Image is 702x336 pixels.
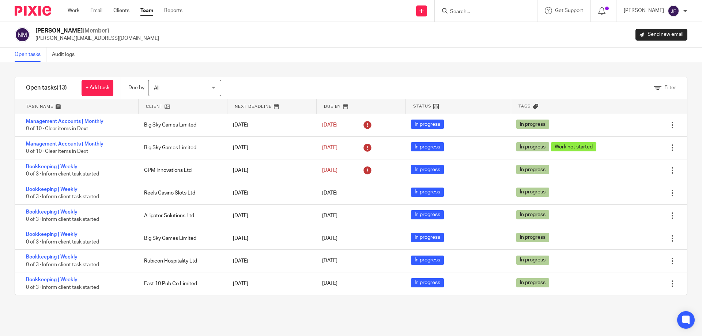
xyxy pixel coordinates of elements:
span: 0 of 3 · Inform client task started [26,171,99,177]
a: Bookkeeping | Weekly [26,164,78,169]
span: In progress [516,233,549,242]
p: [PERSON_NAME] [624,7,664,14]
a: Open tasks [15,48,46,62]
span: In progress [411,165,444,174]
a: Email [90,7,102,14]
a: Bookkeeping | Weekly [26,209,78,215]
h2: [PERSON_NAME] [35,27,159,35]
a: Clients [113,7,129,14]
div: Big Sky Games Limited [137,231,226,246]
span: 0 of 10 · Clear items in Dext [26,149,88,154]
div: [DATE] [226,254,314,268]
div: Big Sky Games Limited [137,140,226,155]
a: Team [140,7,153,14]
div: [DATE] [226,118,314,132]
span: In progress [516,120,549,129]
span: [DATE] [322,213,337,218]
div: [DATE] [226,186,314,200]
span: In progress [516,210,549,219]
a: Management Accounts | Monthly [26,119,103,124]
h1: Open tasks [26,84,67,92]
span: 0 of 3 · Inform client task started [26,285,99,290]
div: Reels Casino Slots Ltd [137,186,226,200]
span: 0 of 10 · Clear items in Dext [26,127,88,132]
a: Bookkeeping | Weekly [26,254,78,260]
span: Status [413,103,431,109]
p: Due by [128,84,144,91]
img: svg%3E [668,5,679,17]
div: [DATE] [226,208,314,223]
span: [DATE] [322,168,337,173]
span: In progress [411,188,444,197]
span: All [154,86,159,91]
img: svg%3E [15,27,30,42]
span: [DATE] [322,122,337,128]
span: In progress [516,256,549,265]
span: In progress [516,188,549,197]
span: 0 of 3 · Inform client task started [26,217,99,222]
span: 0 of 3 · Inform client task started [26,239,99,245]
div: CPM Innovations Ltd [137,163,226,178]
span: In progress [411,120,444,129]
span: In progress [411,210,444,219]
span: [DATE] [322,258,337,264]
span: [DATE] [322,281,337,286]
span: In progress [516,165,549,174]
span: (Member) [83,28,109,34]
img: Pixie [15,6,51,16]
a: Work [68,7,79,14]
div: [DATE] [226,163,314,178]
div: Alligator Solutions Ltd [137,208,226,223]
span: [DATE] [322,236,337,241]
span: In progress [411,278,444,287]
a: Send new email [635,29,687,41]
span: Tags [518,103,531,109]
span: In progress [411,233,444,242]
div: East 10 Pub Co Limited [137,276,226,291]
a: Bookkeeping | Weekly [26,277,78,282]
span: In progress [411,142,444,151]
span: Get Support [555,8,583,13]
p: [PERSON_NAME][EMAIL_ADDRESS][DOMAIN_NAME] [35,35,159,42]
span: [DATE] [322,190,337,196]
span: Filter [664,85,676,90]
span: 0 of 3 · Inform client task started [26,194,99,199]
input: Search [449,9,515,15]
a: Audit logs [52,48,80,62]
span: In progress [516,142,549,151]
span: [DATE] [322,145,337,150]
span: (13) [57,85,67,91]
a: Bookkeeping | Weekly [26,187,78,192]
span: In progress [516,278,549,287]
div: [DATE] [226,276,314,291]
a: Management Accounts | Monthly [26,141,103,147]
div: Big Sky Games Limited [137,118,226,132]
span: 0 of 3 · Inform client task started [26,262,99,267]
a: + Add task [82,80,113,96]
span: Work not started [551,142,596,151]
div: [DATE] [226,140,314,155]
span: In progress [411,256,444,265]
div: [DATE] [226,231,314,246]
a: Bookkeeping | Weekly [26,232,78,237]
a: Reports [164,7,182,14]
div: Rubicon Hospitality Ltd [137,254,226,268]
